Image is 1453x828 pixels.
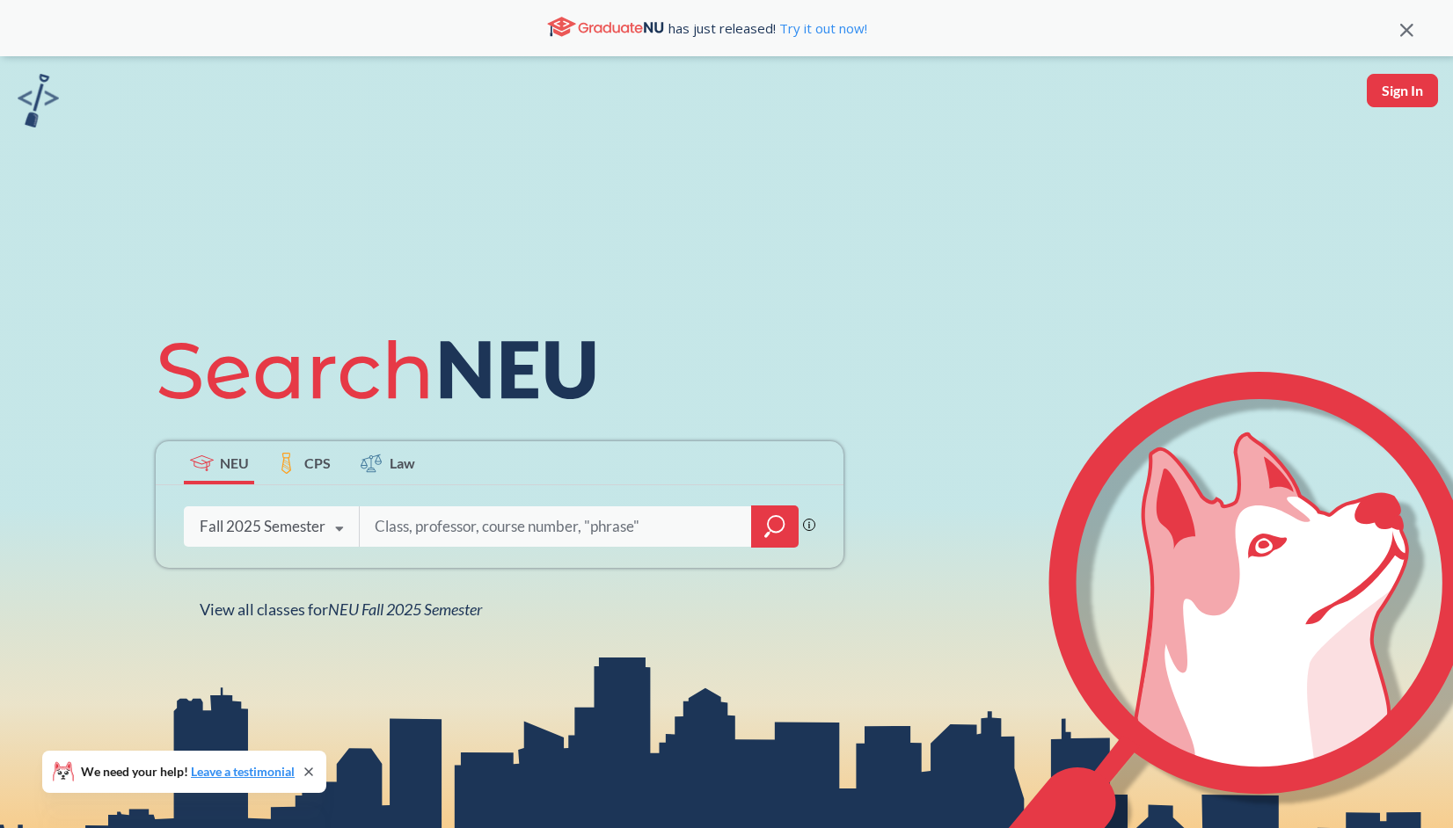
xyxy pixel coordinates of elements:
a: Leave a testimonial [191,764,295,779]
button: Sign In [1367,74,1438,107]
a: Try it out now! [776,19,867,37]
div: magnifying glass [751,505,799,548]
svg: magnifying glass [764,514,785,539]
span: NEU Fall 2025 Semester [328,599,482,619]
input: Class, professor, course number, "phrase" [373,508,739,545]
span: Law [390,453,415,473]
span: We need your help! [81,766,295,778]
span: has just released! [668,18,867,38]
span: CPS [304,453,331,473]
img: sandbox logo [18,74,59,127]
span: NEU [220,453,249,473]
a: sandbox logo [18,74,59,133]
div: Fall 2025 Semester [200,517,325,536]
span: View all classes for [200,599,482,619]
